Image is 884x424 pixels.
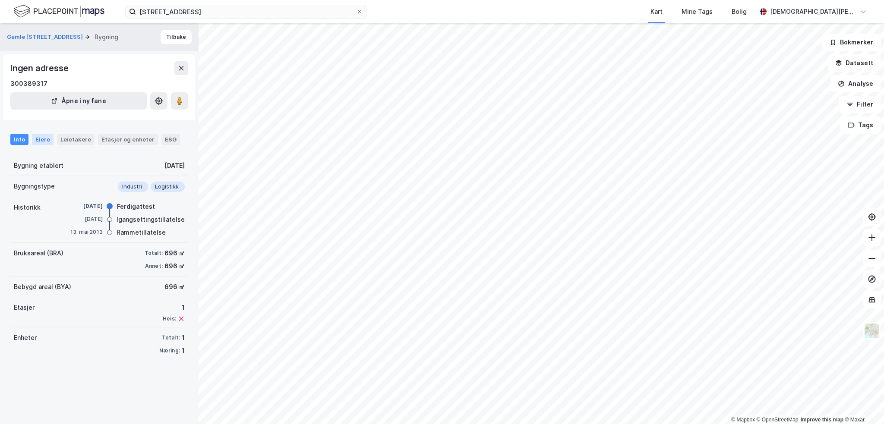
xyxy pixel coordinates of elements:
[182,333,185,343] div: 1
[14,282,71,292] div: Bebygd areal (BYA)
[136,5,356,18] input: Søk på adresse, matrikkel, gårdeiere, leietakere eller personer
[182,345,185,356] div: 1
[117,201,155,212] div: Ferdigattest
[10,92,147,110] button: Åpne i ny fane
[163,315,176,322] div: Heis:
[14,181,55,192] div: Bygningstype
[841,383,884,424] div: Kontrollprogram for chat
[10,134,28,145] div: Info
[732,6,747,17] div: Bolig
[828,54,881,72] button: Datasett
[14,248,63,258] div: Bruksareal (BRA)
[14,4,104,19] img: logo.f888ab2527a4732fd821a326f86c7f29.svg
[822,34,881,51] button: Bokmerker
[14,160,63,171] div: Bygning etablert
[161,30,192,44] button: Tilbake
[163,302,185,313] div: 1
[14,333,37,343] div: Enheter
[650,6,663,17] div: Kart
[162,334,180,341] div: Totalt:
[68,228,103,236] div: 13. mai 2013
[14,202,41,213] div: Historikk
[801,417,843,423] a: Improve this map
[841,383,884,424] iframe: Chat Widget
[864,323,880,339] img: Z
[10,61,70,75] div: Ingen adresse
[95,32,118,42] div: Bygning
[830,75,881,92] button: Analyse
[164,282,185,292] div: 696 ㎡
[839,96,881,113] button: Filter
[145,263,163,270] div: Annet:
[164,261,185,271] div: 696 ㎡
[840,116,881,134] button: Tags
[145,250,163,257] div: Totalt:
[117,214,185,225] div: Igangsettingstillatelse
[770,6,856,17] div: [DEMOGRAPHIC_DATA][PERSON_NAME]
[57,134,95,145] div: Leietakere
[164,160,185,171] div: [DATE]
[161,134,180,145] div: ESG
[68,202,103,210] div: [DATE]
[68,215,103,223] div: [DATE]
[7,33,85,41] button: Gamle [STREET_ADDRESS]
[159,347,180,354] div: Næring:
[32,134,54,145] div: Eiere
[14,302,35,313] div: Etasjer
[757,417,799,423] a: OpenStreetMap
[682,6,713,17] div: Mine Tags
[164,248,185,258] div: 696 ㎡
[10,79,47,89] div: 300389317
[731,417,755,423] a: Mapbox
[101,135,155,143] div: Etasjer og enheter
[117,227,166,238] div: Rammetillatelse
